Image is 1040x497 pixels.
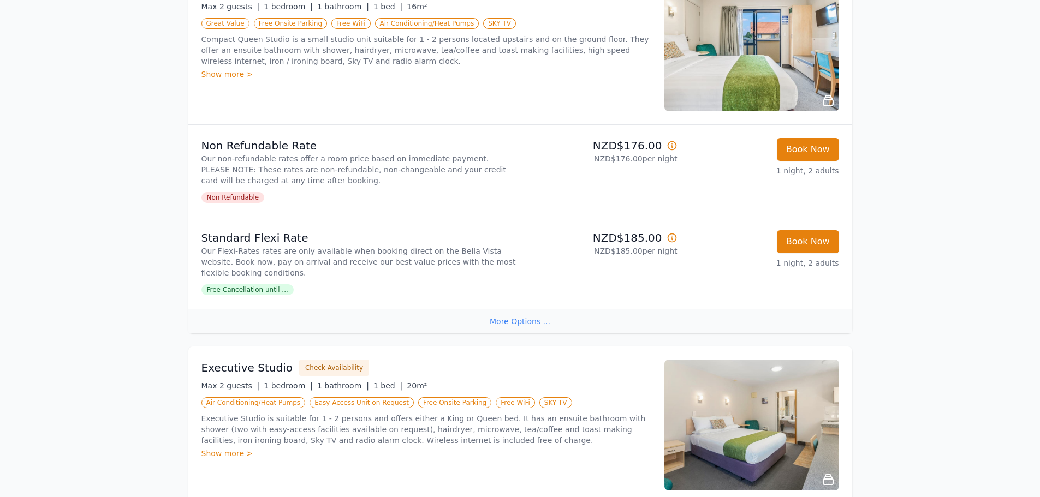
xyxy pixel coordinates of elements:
[201,18,249,29] span: Great Value
[317,2,369,11] span: 1 bathroom |
[317,381,369,390] span: 1 bathroom |
[686,258,839,268] p: 1 night, 2 adults
[201,69,651,80] div: Show more >
[201,245,516,278] p: Our Flexi-Rates rates are only available when booking direct on the Bella Vista website. Book now...
[539,397,572,408] span: SKY TV
[331,18,371,29] span: Free WiFi
[201,284,294,295] span: Free Cancellation until ...
[373,2,402,11] span: 1 bed |
[201,448,651,459] div: Show more >
[201,138,516,153] p: Non Refundable Rate
[483,18,516,29] span: SKY TV
[777,230,839,253] button: Book Now
[188,309,852,333] div: More Options ...
[201,360,293,375] h3: Executive Studio
[201,192,265,203] span: Non Refundable
[525,153,678,164] p: NZD$176.00 per night
[201,230,516,245] p: Standard Flexi Rate
[201,413,651,446] p: Executive Studio is suitable for 1 - 2 persons and offers either a King or Queen bed. It has an e...
[373,381,402,390] span: 1 bed |
[375,18,479,29] span: Air Conditioning/Heat Pumps
[201,2,260,11] span: Max 2 guests |
[299,360,369,376] button: Check Availability
[264,381,313,390] span: 1 bedroom |
[310,397,414,408] span: Easy Access Unit on Request
[496,397,535,408] span: Free WiFi
[525,245,678,256] p: NZD$185.00 per night
[407,2,427,11] span: 16m²
[777,138,839,161] button: Book Now
[201,397,306,408] span: Air Conditioning/Heat Pumps
[201,381,260,390] span: Max 2 guests |
[264,2,313,11] span: 1 bedroom |
[254,18,327,29] span: Free Onsite Parking
[201,34,651,67] p: Compact Queen Studio is a small studio unit suitable for 1 - 2 persons located upstairs and on th...
[525,230,678,245] p: NZD$185.00
[686,165,839,176] p: 1 night, 2 adults
[418,397,491,408] span: Free Onsite Parking
[201,153,516,186] p: Our non-refundable rates offer a room price based on immediate payment. PLEASE NOTE: These rates ...
[525,138,678,153] p: NZD$176.00
[407,381,427,390] span: 20m²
